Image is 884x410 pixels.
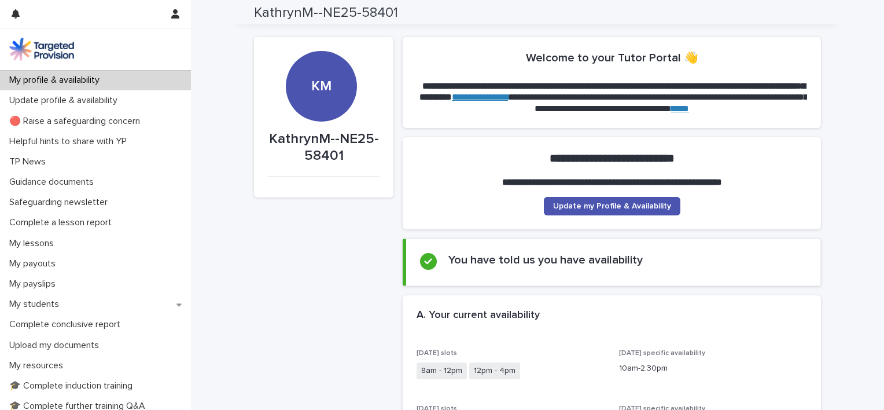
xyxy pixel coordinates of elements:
p: TP News [5,156,55,167]
img: M5nRWzHhSzIhMunXDL62 [9,38,74,61]
p: Upload my documents [5,340,108,351]
span: [DATE] slots [417,350,457,357]
p: My resources [5,360,72,371]
p: My lessons [5,238,63,249]
p: My students [5,299,68,310]
p: Guidance documents [5,177,103,188]
p: Helpful hints to share with YP [5,136,136,147]
p: My payslips [5,279,65,290]
h2: Welcome to your Tutor Portal 👋 [526,51,698,65]
h2: You have told us you have availability [448,253,643,267]
h2: A. Your current availability [417,309,540,322]
span: 8am - 12pm [417,363,467,379]
p: 🎓 Complete induction training [5,380,142,391]
p: 🔴 Raise a safeguarding concern [5,116,149,127]
p: 10am-2.30pm [619,363,808,375]
p: Complete a lesson report [5,217,121,228]
p: My payouts [5,258,65,269]
div: KM [286,8,356,95]
p: Complete conclusive report [5,319,130,330]
h2: KathrynM--NE25-58401 [254,5,398,21]
span: Update my Profile & Availability [553,202,671,210]
p: My profile & availability [5,75,109,86]
p: Update profile & availability [5,95,127,106]
a: Update my Profile & Availability [544,197,680,215]
p: Safeguarding newsletter [5,197,117,208]
span: [DATE] specific availability [619,350,705,357]
span: 12pm - 4pm [469,363,520,379]
p: KathrynM--NE25-58401 [268,131,380,164]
